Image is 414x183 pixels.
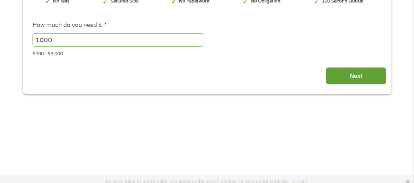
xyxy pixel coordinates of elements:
div: $200 - $3,000 [33,48,381,58]
label: How much do you need $ [33,22,107,29]
input: Next [326,67,386,85]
